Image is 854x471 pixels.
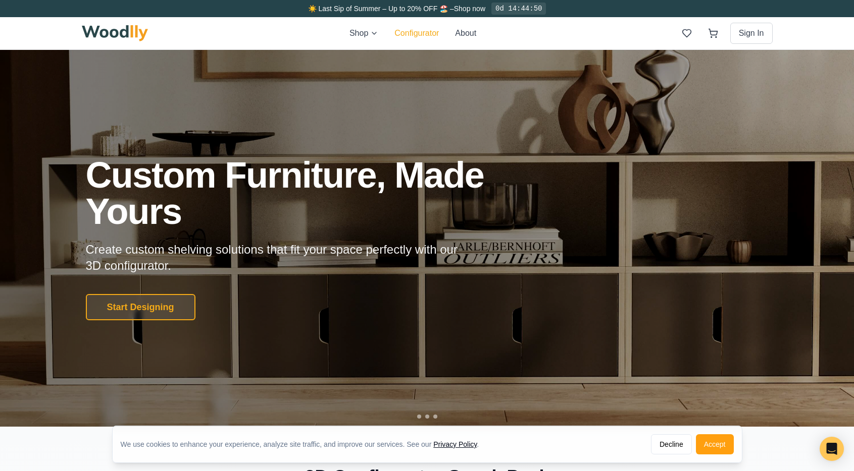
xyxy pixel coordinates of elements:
button: Sign In [730,23,773,44]
div: 0d 14:44:50 [491,3,546,15]
span: ☀️ Last Sip of Summer – Up to 20% OFF 🏖️ – [308,5,454,13]
h1: Custom Furniture, Made Yours [86,157,538,229]
button: Accept [696,434,734,454]
div: Open Intercom Messenger [820,437,844,461]
a: Privacy Policy [433,440,477,448]
p: Create custom shelving solutions that fit your space perfectly with our 3D configurator. [86,242,474,274]
button: Decline [651,434,692,454]
a: Shop now [454,5,485,13]
button: Start Designing [86,294,195,320]
button: Configurator [394,27,439,39]
button: About [455,27,476,39]
button: Shop [349,27,378,39]
div: We use cookies to enhance your experience, analyze site traffic, and improve our services. See our . [121,439,487,449]
img: Woodlly [82,25,148,41]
